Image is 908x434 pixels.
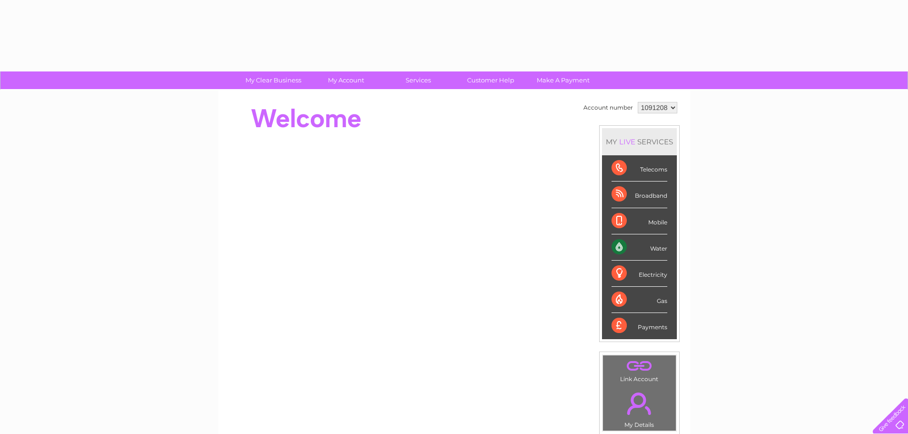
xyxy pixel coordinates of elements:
[581,100,635,116] td: Account number
[612,287,667,313] div: Gas
[605,387,673,420] a: .
[612,234,667,261] div: Water
[379,71,458,89] a: Services
[234,71,313,89] a: My Clear Business
[605,358,673,374] a: .
[306,71,385,89] a: My Account
[524,71,602,89] a: Make A Payment
[612,261,667,287] div: Electricity
[617,137,637,146] div: LIVE
[612,313,667,339] div: Payments
[612,208,667,234] div: Mobile
[602,384,676,431] td: My Details
[612,155,667,182] div: Telecoms
[602,355,676,385] td: Link Account
[612,182,667,208] div: Broadband
[451,71,530,89] a: Customer Help
[602,128,677,155] div: MY SERVICES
